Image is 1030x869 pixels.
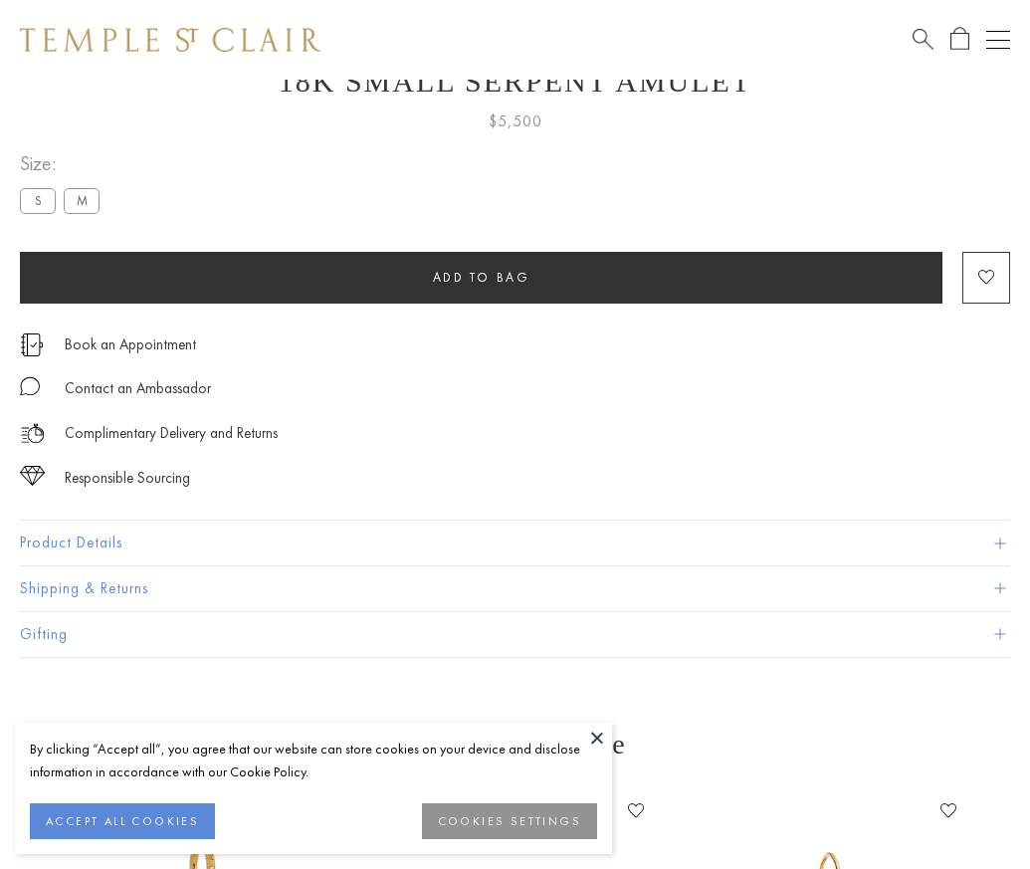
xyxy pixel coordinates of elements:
[20,466,45,486] img: icon_sourcing.svg
[20,566,1010,611] button: Shipping & Returns
[986,28,1010,52] button: Open navigation
[64,188,100,213] label: M
[422,803,597,839] button: COOKIES SETTINGS
[20,188,56,213] label: S
[65,466,190,491] div: Responsible Sourcing
[30,738,597,783] div: By clicking “Accept all”, you agree that our website can store cookies on your device and disclos...
[489,109,542,134] span: $5,500
[950,27,969,52] a: Open Shopping Bag
[65,421,278,446] p: Complimentary Delivery and Returns
[913,27,933,52] a: Search
[20,421,45,446] img: icon_delivery.svg
[20,521,1010,565] button: Product Details
[20,147,107,180] span: Size:
[20,28,320,52] img: Temple St. Clair
[30,803,215,839] button: ACCEPT ALL COOKIES
[20,65,1010,99] h1: 18K Small Serpent Amulet
[20,252,942,304] button: Add to bag
[20,612,1010,657] button: Gifting
[65,376,211,401] div: Contact an Ambassador
[20,333,44,356] img: icon_appointment.svg
[433,269,530,286] span: Add to bag
[65,333,196,355] a: Book an Appointment
[20,376,40,396] img: MessageIcon-01_2.svg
